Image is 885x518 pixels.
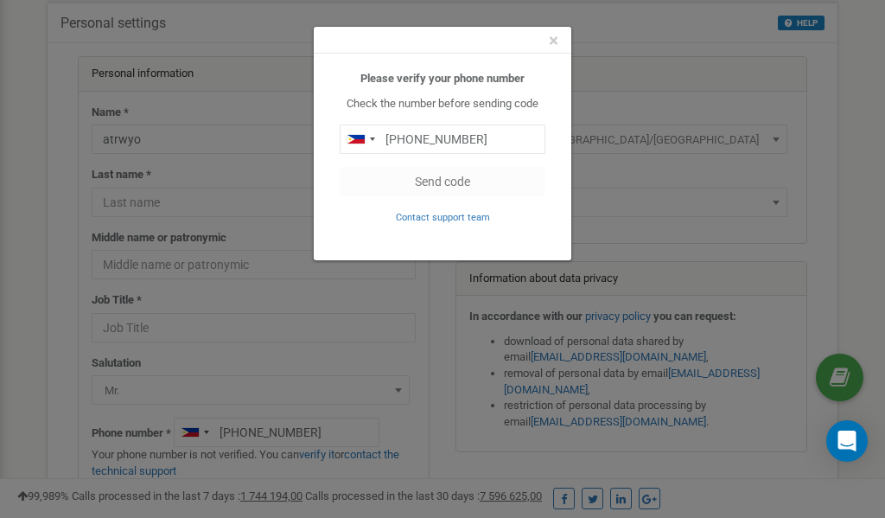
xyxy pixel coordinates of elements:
[360,72,525,85] b: Please verify your phone number
[341,125,380,153] div: Telephone country code
[826,420,868,462] div: Open Intercom Messenger
[340,96,545,112] p: Check the number before sending code
[396,212,490,223] small: Contact support team
[340,125,545,154] input: 0905 123 4567
[396,210,490,223] a: Contact support team
[549,30,558,51] span: ×
[340,167,545,196] button: Send code
[549,32,558,50] button: Close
